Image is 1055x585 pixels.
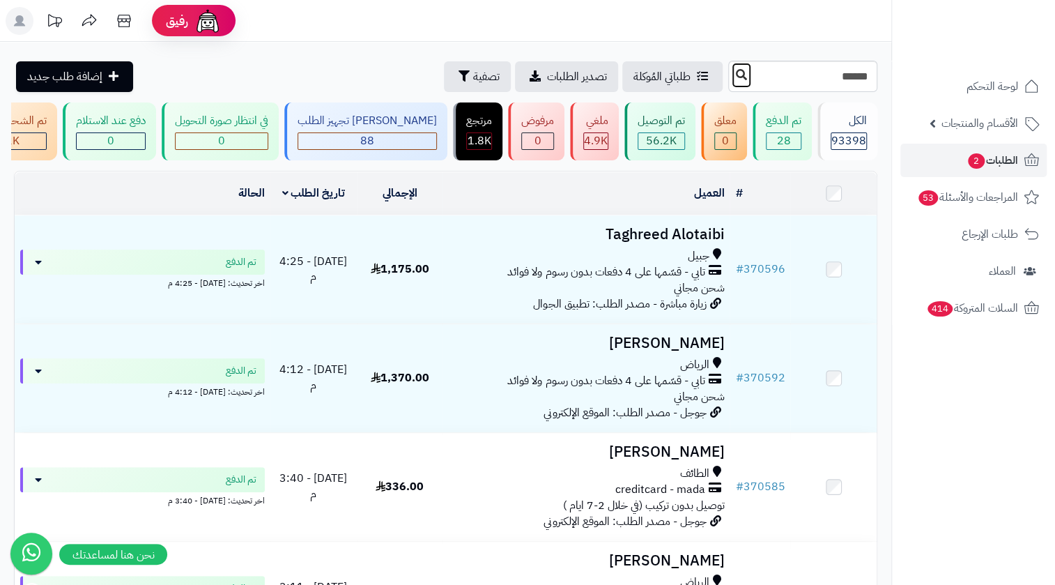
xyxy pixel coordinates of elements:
span: الأقسام والمنتجات [941,114,1018,133]
div: في انتظار صورة التحويل [175,113,268,129]
h3: [PERSON_NAME] [448,444,724,460]
a: الحالة [238,185,265,202]
a: تحديثات المنصة [37,7,72,38]
span: [DATE] - 4:25 م [279,253,347,286]
div: الكل [831,113,867,129]
div: 56211 [638,133,684,149]
a: الإجمالي [383,185,417,202]
div: اخر تحديث: [DATE] - 3:40 م [20,492,265,507]
a: السلات المتروكة414 [900,291,1047,325]
span: الرياض [679,357,709,373]
span: 1,175.00 [371,261,429,278]
span: شحن مجاني [673,388,724,405]
a: مرتجع 1.8K [450,102,505,160]
span: جوجل - مصدر الطلب: الموقع الإلكتروني [544,513,706,530]
span: 0 [534,132,541,149]
div: دفع عند الاستلام [76,113,146,129]
span: رفيق [166,13,188,29]
a: [PERSON_NAME] تجهيز الطلب 88 [282,102,450,160]
div: [PERSON_NAME] تجهيز الطلب [298,113,437,129]
button: تصفية [444,61,511,92]
img: ai-face.png [194,7,222,35]
a: تم الدفع 28 [750,102,815,160]
a: المراجعات والأسئلة53 [900,181,1047,214]
span: 4.9K [584,132,608,149]
span: تصفية [473,68,500,85]
span: 56.2K [646,132,677,149]
span: 1.8K [468,132,491,149]
span: 1,370.00 [371,370,429,386]
span: 0 [218,132,225,149]
div: 1784 [467,133,491,149]
div: مرفوض [521,113,554,129]
span: تصدير الطلبات [547,68,607,85]
a: طلباتي المُوكلة [622,61,723,92]
a: #370585 [735,478,785,495]
a: العملاء [900,254,1047,288]
a: #370592 [735,370,785,386]
a: إضافة طلب جديد [16,61,133,92]
span: 414 [927,301,953,317]
span: 53 [918,190,939,206]
a: تم التوصيل 56.2K [622,102,698,160]
div: اخر تحديث: [DATE] - 4:12 م [20,383,265,398]
span: العملاء [989,261,1016,281]
div: 88 [298,133,436,149]
span: 336.00 [376,478,424,495]
a: طلبات الإرجاع [900,218,1047,251]
span: الطلبات [967,151,1018,170]
span: تم الدفع [226,473,256,487]
span: تابي - قسّمها على 4 دفعات بدون رسوم ولا فوائد [507,264,704,280]
div: 28 [767,133,801,149]
div: مرتجع [466,113,492,129]
span: شحن مجاني [673,280,724,296]
h3: Taghreed Alotaibi [448,227,724,243]
a: لوحة التحكم [900,70,1047,103]
span: [DATE] - 3:40 م [279,470,347,503]
span: [DATE] - 4:12 م [279,361,347,394]
span: creditcard - mada [615,482,704,498]
span: تابي - قسّمها على 4 دفعات بدون رسوم ولا فوائد [507,373,704,389]
a: #370596 [735,261,785,278]
span: تم الدفع [226,255,256,269]
span: 88 [360,132,374,149]
div: تم التوصيل [638,113,685,129]
a: مرفوض 0 [505,102,567,160]
img: logo-2.png [960,24,1042,53]
div: ملغي [583,113,608,129]
a: # [735,185,742,202]
span: 2 [967,153,985,169]
span: إضافة طلب جديد [27,68,102,85]
a: الكل93398 [815,102,880,160]
span: 0 [107,132,114,149]
a: العميل [693,185,724,202]
div: تم الدفع [766,113,801,129]
a: تصدير الطلبات [515,61,618,92]
span: 93398 [831,132,866,149]
span: جبيل [687,248,709,264]
span: # [735,370,743,386]
div: 0 [715,133,736,149]
span: تم الدفع [226,364,256,378]
h3: [PERSON_NAME] [448,553,724,569]
span: طلباتي المُوكلة [633,68,691,85]
a: ملغي 4.9K [567,102,622,160]
a: دفع عند الاستلام 0 [60,102,159,160]
a: الطلبات2 [900,144,1047,177]
span: زيارة مباشرة - مصدر الطلب: تطبيق الجوال [533,296,706,312]
span: توصيل بدون تركيب (في خلال 2-7 ايام ) [562,497,724,514]
span: # [735,478,743,495]
div: 0 [176,133,268,149]
span: الطائف [679,466,709,482]
div: معلق [714,113,737,129]
a: في انتظار صورة التحويل 0 [159,102,282,160]
div: 0 [77,133,145,149]
span: 28 [777,132,791,149]
span: جوجل - مصدر الطلب: الموقع الإلكتروني [544,404,706,421]
span: المراجعات والأسئلة [917,188,1018,207]
a: تاريخ الطلب [282,185,346,202]
span: لوحة التحكم [967,77,1018,96]
span: # [735,261,743,278]
span: 0 [722,132,729,149]
div: 4939 [584,133,608,149]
